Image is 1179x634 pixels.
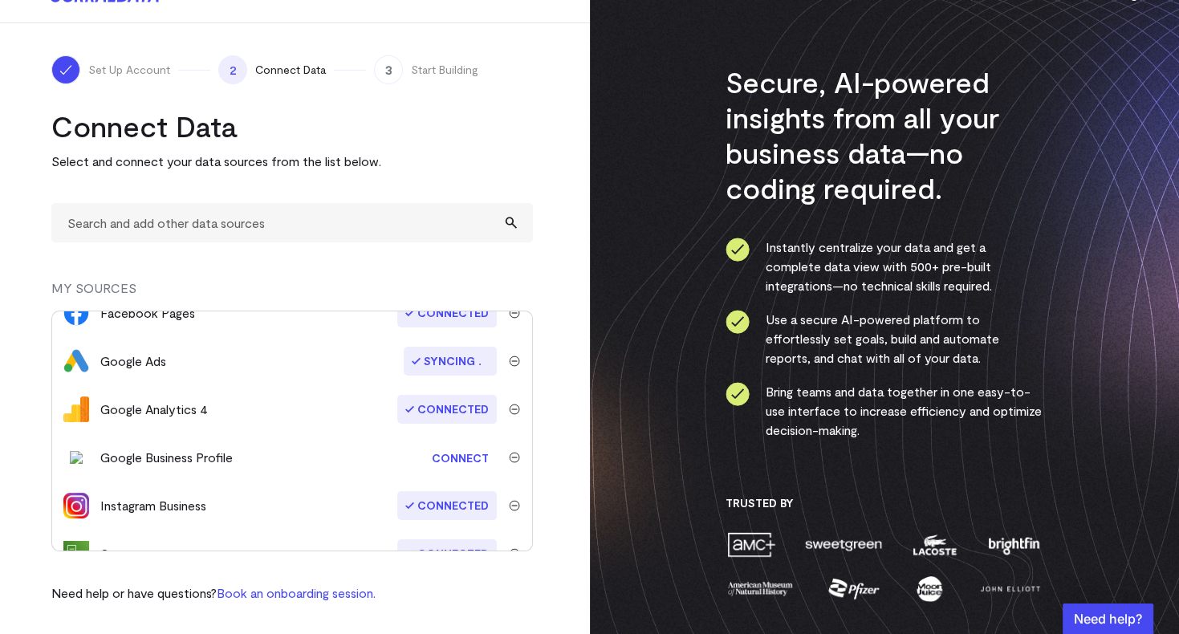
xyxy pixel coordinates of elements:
[70,451,83,464] img: google_business_profile-01dad752.svg
[397,395,497,424] span: Connected
[509,356,520,367] img: trash-40e54a27.svg
[726,238,750,262] img: ico-check-circle-4b19435c.svg
[63,348,89,374] img: google_ads-c8121f33.png
[51,203,533,242] input: Search and add other data sources
[978,575,1043,603] img: john-elliott-25751c40.png
[100,352,166,371] div: Google Ads
[51,108,533,144] h2: Connect Data
[100,400,208,419] div: Google Analytics 4
[509,548,520,559] img: trash-40e54a27.svg
[726,575,795,603] img: amnh-5afada46.png
[803,530,884,559] img: sweetgreen-1d1fb32c.png
[58,62,74,78] img: ico-check-white-5ff98cb1.svg
[726,496,1043,510] h3: Trusted By
[51,152,533,171] p: Select and connect your data sources from the list below.
[397,491,497,520] span: Connected
[51,583,376,603] p: Need help or have questions?
[100,544,115,563] div: S3
[509,307,520,319] img: trash-40e54a27.svg
[726,382,750,406] img: ico-check-circle-4b19435c.svg
[509,452,520,463] img: trash-40e54a27.svg
[397,539,497,568] span: Connected
[218,55,247,84] span: 2
[100,303,195,323] div: Facebook Pages
[726,310,750,334] img: ico-check-circle-4b19435c.svg
[404,347,497,376] span: Syncing
[509,500,520,511] img: trash-40e54a27.svg
[726,64,1043,205] h3: Secure, AI-powered insights from all your business data—no coding required.
[411,62,478,78] span: Start Building
[985,530,1043,559] img: brightfin-a251e171.png
[63,493,89,518] img: instagram_business-39503cfc.png
[913,575,945,603] img: moon-juice-c312e729.png
[424,443,497,473] a: Connect
[88,62,170,78] span: Set Up Account
[100,448,233,467] div: Google Business Profile
[726,382,1043,440] li: Bring teams and data together in one easy-to-use interface to increase efficiency and optimize de...
[397,299,497,327] span: Connected
[217,585,376,600] a: Book an onboarding session.
[726,530,777,559] img: amc-0b11a8f1.png
[100,496,206,515] div: Instagram Business
[827,575,882,603] img: pfizer-e137f5fc.png
[63,541,89,567] img: s3-704c6b6c.svg
[726,238,1043,295] li: Instantly centralize your data and get a complete data view with 500+ pre-built integrations—no t...
[374,55,403,84] span: 3
[255,62,326,78] span: Connect Data
[911,530,958,559] img: lacoste-7a6b0538.png
[509,404,520,415] img: trash-40e54a27.svg
[63,396,89,422] img: google_analytics_4-4ee20295.svg
[63,300,89,326] img: facebook_pages-56946ca1.svg
[726,310,1043,368] li: Use a secure AI-powered platform to effortlessly set goals, build and automate reports, and chat ...
[51,278,533,311] div: MY SOURCES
